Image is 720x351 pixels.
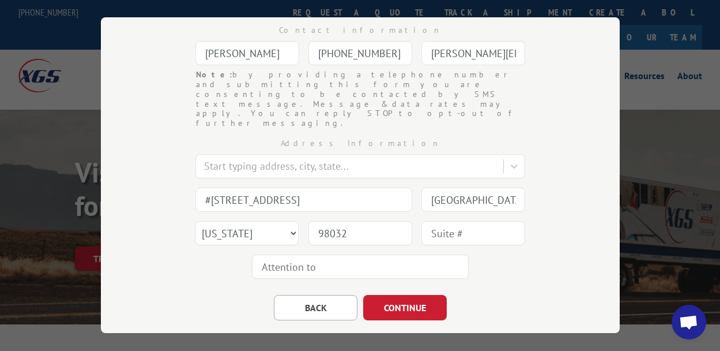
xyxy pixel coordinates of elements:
[421,42,525,66] input: Email
[196,70,232,80] strong: Note:
[274,295,357,320] button: BACK
[308,221,412,245] input: Zip
[308,42,412,66] input: Phone
[363,295,447,320] button: CONTINUE
[672,305,706,339] div: Open chat
[159,137,562,150] div: Address Information
[421,188,525,212] input: City
[195,42,299,66] input: Contact Name
[196,70,525,129] div: by providing a telephone number and submitting this form you are consenting to be contacted by SM...
[421,221,525,245] input: Suite #
[159,25,562,37] div: Contact information
[195,188,412,212] input: Address
[252,255,469,279] input: Attention to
